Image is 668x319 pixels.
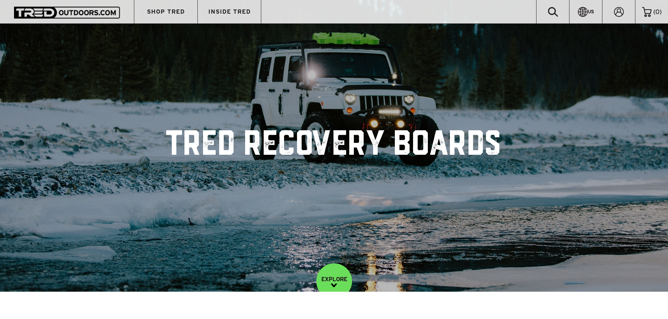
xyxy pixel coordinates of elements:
span: SHOP TRED [147,9,185,15]
img: TRED Outdoors America [14,7,120,18]
span: ( ) [653,9,662,15]
img: down-image [331,284,337,287]
span: INSIDE TRED [208,9,251,15]
img: cart-icon [642,7,652,17]
span: 0 [655,8,660,15]
h1: TRED Recovery Boards [166,130,502,162]
a: EXPLORE [316,263,352,299]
